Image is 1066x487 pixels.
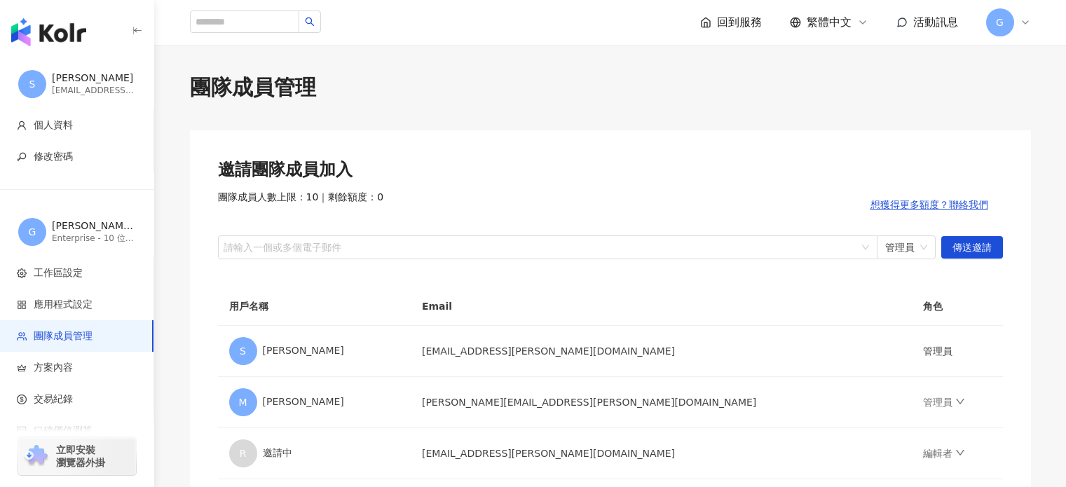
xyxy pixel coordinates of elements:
[996,15,1004,30] span: G
[34,266,83,280] span: 工作區設定
[923,448,965,459] a: 編輯者
[17,395,27,404] span: dollar
[52,71,136,85] div: [PERSON_NAME]
[229,388,399,416] div: [PERSON_NAME]
[856,191,1003,219] button: 想獲得更多額度？聯絡我們
[17,121,27,130] span: user
[18,437,136,475] a: chrome extension立即安裝 瀏覽器外掛
[305,17,315,27] span: search
[11,18,86,46] img: logo
[229,337,399,365] div: [PERSON_NAME]
[34,392,73,406] span: 交易紀錄
[17,152,27,162] span: key
[240,343,246,359] span: S
[870,199,988,210] span: 想獲得更多額度？聯絡我們
[52,233,136,245] div: Enterprise - 10 位成員
[411,326,912,377] td: [EMAIL_ADDRESS][PERSON_NAME][DOMAIN_NAME]
[22,445,50,467] img: chrome extension
[34,150,73,164] span: 修改密碼
[218,287,411,326] th: 用戶名稱
[885,236,927,259] span: 管理員
[955,397,965,406] span: down
[923,397,965,408] a: 管理員
[411,287,912,326] th: Email
[240,446,247,461] span: R
[34,298,93,312] span: 應用程式設定
[700,15,762,30] a: 回到服務
[912,287,1003,326] th: 角色
[34,118,73,132] span: 個人資料
[411,377,912,428] td: [PERSON_NAME][EMAIL_ADDRESS][PERSON_NAME][DOMAIN_NAME]
[52,85,136,97] div: [EMAIL_ADDRESS][PERSON_NAME][DOMAIN_NAME]
[52,219,136,233] div: [PERSON_NAME] [GEOGRAPHIC_DATA]
[17,300,27,310] span: appstore
[941,236,1003,259] button: 傳送邀請
[34,329,93,343] span: 團隊成員管理
[34,361,73,375] span: 方案內容
[411,428,912,479] td: [EMAIL_ADDRESS][PERSON_NAME][DOMAIN_NAME]
[955,448,965,458] span: down
[190,73,1031,102] div: 團隊成員管理
[29,76,36,92] span: S
[29,224,36,240] span: G
[807,15,852,30] span: 繁體中文
[912,326,1003,377] td: 管理員
[56,444,105,469] span: 立即安裝 瀏覽器外掛
[717,15,762,30] span: 回到服務
[238,395,247,410] span: M
[229,439,399,467] div: 邀請中
[218,158,1003,182] div: 邀請團隊成員加入
[913,15,958,29] span: 活動訊息
[952,237,992,259] span: 傳送邀請
[218,191,384,219] span: 團隊成員人數上限：10 ｜ 剩餘額度：0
